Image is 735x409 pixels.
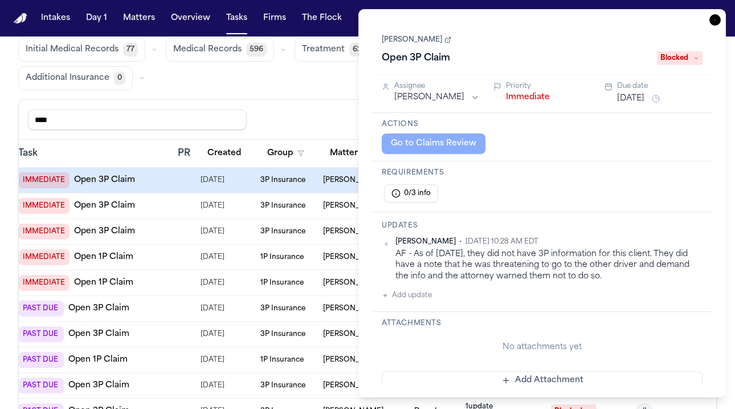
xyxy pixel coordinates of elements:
button: [DATE] [617,93,644,104]
span: • [459,237,462,246]
button: Tasks [222,8,252,29]
span: Blocked [657,51,703,65]
img: Finch Logo [14,13,27,24]
h1: Open 3P Claim [377,49,455,67]
button: Snooze task [649,92,663,106]
button: Add Attachment [382,371,703,390]
button: Firms [259,8,291,29]
span: Medical Records [173,44,242,55]
button: Matters [119,8,160,29]
h3: Requirements [382,168,703,177]
span: Additional Insurance [26,72,109,84]
div: No attachments yet [382,342,703,353]
button: Day 1 [81,8,112,29]
span: 596 [246,43,267,56]
button: Treatment620 [295,38,377,62]
button: Add update [382,289,432,302]
button: Medical Records596 [166,38,274,62]
span: [PERSON_NAME] [395,237,456,246]
button: crownMetrics [353,8,406,29]
span: [DATE] 10:28 AM EDT [465,237,538,246]
div: Priority [506,82,591,91]
button: Additional Insurance0 [18,66,133,90]
span: 0/3 info [404,189,431,198]
span: 0 [114,71,125,85]
button: Overview [166,8,215,29]
button: Initial Medical Records77 [18,38,145,62]
a: Home [14,13,27,24]
button: 0/3 info [384,184,438,203]
h3: Attachments [382,319,703,328]
button: Intakes [36,8,75,29]
span: 620 [349,43,370,56]
span: Initial Medical Records [26,44,119,55]
span: 77 [123,43,138,56]
div: Assignee [394,82,480,91]
h3: Updates [382,221,703,230]
button: Immediate [506,92,550,103]
div: Due date [617,82,703,91]
h3: Actions [382,120,703,129]
a: [PERSON_NAME] [382,35,451,44]
button: The Flock [297,8,346,29]
span: Treatment [302,44,345,55]
div: AF - As of [DATE], they did not have 3P information for this client. They did have a note that he... [395,249,703,282]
